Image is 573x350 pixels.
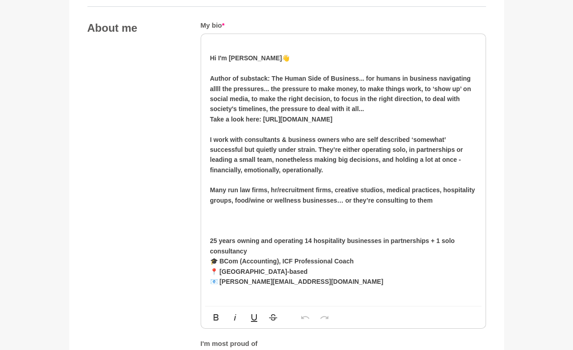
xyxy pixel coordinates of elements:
h4: About me [87,21,183,35]
button: Undo (⌘Z) [297,308,314,326]
h5: My bio [201,21,486,30]
strong: 🎓 BCom (Accounting), ICF Professional Coach [210,258,354,265]
button: Redo (⌘⇧Z) [316,308,333,326]
button: Strikethrough (⌘S) [265,308,282,326]
strong: Hi I'm [PERSON_NAME] [210,54,282,62]
h5: I'm most proud of [201,340,486,348]
button: Italic (⌘I) [226,308,244,326]
p: 👋 [210,53,477,63]
strong: Author of substack: The Human Side of Business... for humans in business navigating allll the pre... [210,75,471,112]
strong: 25 years owning and operating 14 hospitality businesses in partnerships + 1 solo consultancy [210,237,455,254]
strong: I work with consultants & business owners who are self described ‘somewhat’ successful but quietl... [210,136,463,174]
strong: 📧 [PERSON_NAME][EMAIL_ADDRESS][DOMAIN_NAME] [210,278,384,285]
strong: 📍 [GEOGRAPHIC_DATA]-based [210,268,308,275]
button: Bold (⌘B) [207,308,225,326]
strong: Many run law firms, hr/recruitment firms, creative studios, medical practices, hospitality groups... [210,186,475,204]
button: Underline (⌘U) [246,308,263,326]
strong: Take a look here: [URL][DOMAIN_NAME] [210,116,332,123]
